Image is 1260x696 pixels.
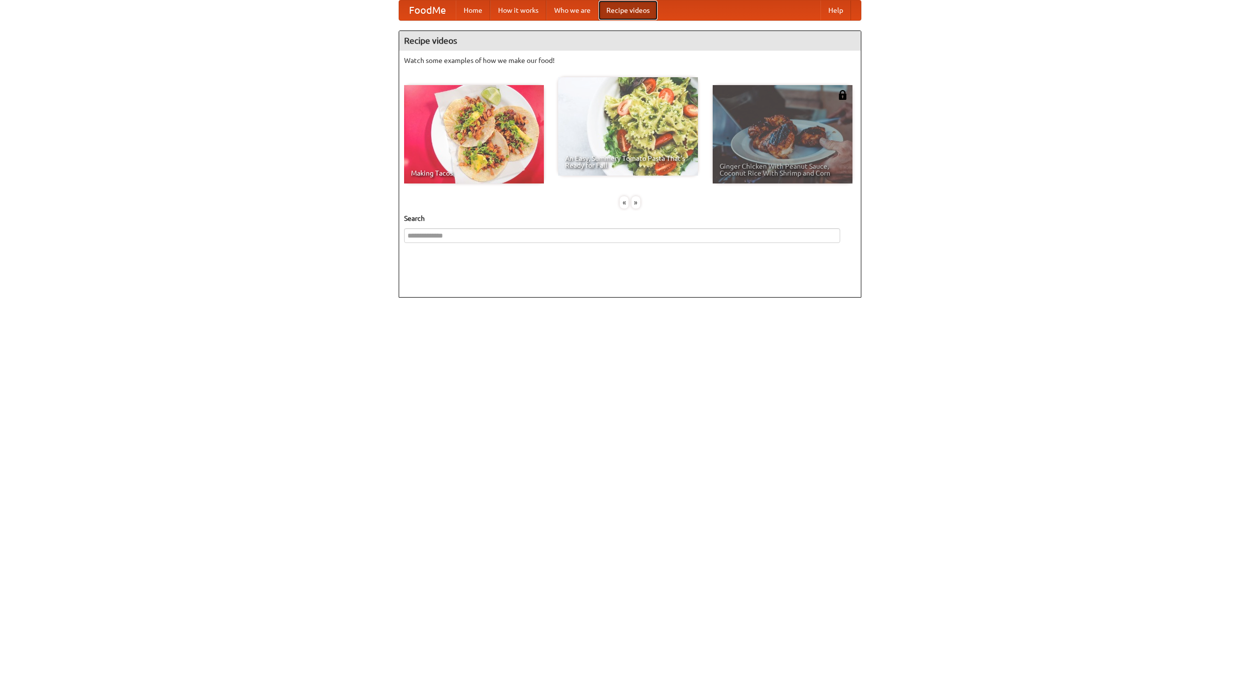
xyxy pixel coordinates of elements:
a: Making Tacos [404,85,544,183]
span: Making Tacos [411,170,537,177]
img: 483408.png [838,90,848,100]
a: An Easy, Summery Tomato Pasta That's Ready for Fall [558,77,698,176]
div: » [631,196,640,209]
p: Watch some examples of how we make our food! [404,56,856,65]
h4: Recipe videos [399,31,861,51]
a: Help [820,0,851,20]
a: Home [456,0,490,20]
h5: Search [404,213,856,223]
div: « [620,196,629,209]
a: FoodMe [399,0,456,20]
a: Who we are [546,0,598,20]
a: How it works [490,0,546,20]
a: Recipe videos [598,0,658,20]
span: An Easy, Summery Tomato Pasta That's Ready for Fall [565,155,691,169]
